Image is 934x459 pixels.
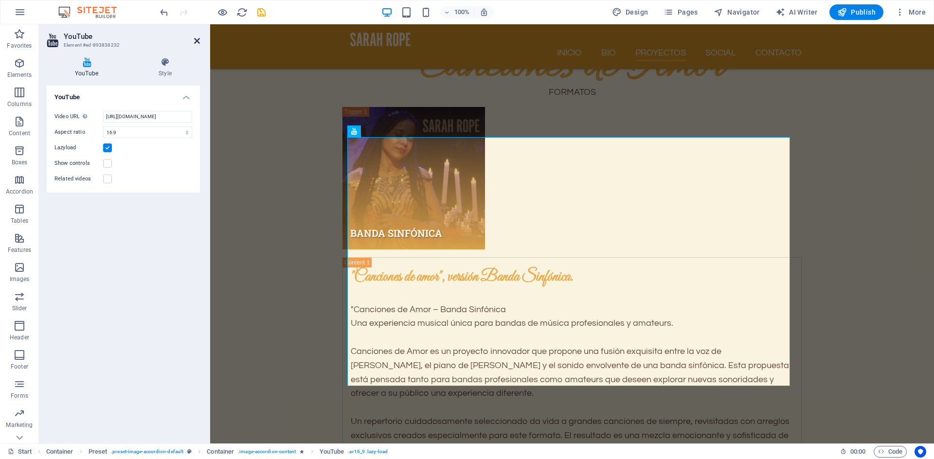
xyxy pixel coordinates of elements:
[255,6,267,18] button: save
[874,446,907,458] button: Code
[608,4,652,20] div: Design (Ctrl+Alt+Y)
[7,100,32,108] p: Columns
[56,6,129,18] img: Editor Logo
[47,86,200,103] h4: YouTube
[207,446,234,458] span: Click to select. Double-click to edit
[6,188,33,195] p: Accordion
[46,446,388,458] nav: breadcrumb
[11,392,28,400] p: Forms
[608,4,652,20] button: Design
[89,446,108,458] span: Click to select. Double-click to edit
[54,126,103,138] label: Aspect ratio
[348,446,388,458] span: . ar16_9 .lazy-load
[300,449,304,454] i: Element contains an animation
[238,446,296,458] span: . image-accordion-content
[837,7,876,17] span: Publish
[187,449,192,454] i: This element is a customizable preset
[54,173,103,185] label: Related videos
[772,4,822,20] button: AI Writer
[7,42,32,50] p: Favorites
[454,6,470,18] h6: 100%
[7,71,32,79] p: Elements
[840,446,866,458] h6: Session time
[829,4,883,20] button: Publish
[10,334,29,341] p: Header
[775,7,818,17] span: AI Writer
[710,4,764,20] button: Navigator
[236,7,248,18] i: Reload page
[236,6,248,18] button: reload
[714,7,760,17] span: Navigator
[12,304,27,312] p: Slider
[9,129,30,137] p: Content
[440,6,474,18] button: 100%
[64,32,200,41] h2: YouTube
[857,448,859,455] span: :
[64,41,180,50] h3: Element #ed-893838232
[158,6,170,18] button: undo
[54,158,103,169] label: Show controls
[111,446,183,458] span: . preset-image-accordion-default
[612,7,648,17] span: Design
[664,7,698,17] span: Pages
[8,446,32,458] a: Click to cancel selection. Double-click to open Pages
[850,446,865,458] span: 00 00
[915,446,926,458] button: Usercentrics
[130,57,200,78] h4: Style
[891,4,930,20] button: More
[878,446,902,458] span: Code
[480,8,488,17] i: On resize automatically adjust zoom level to fit chosen device.
[159,7,170,18] i: Undo: Change video (Ctrl+Z)
[8,246,31,254] p: Features
[11,217,28,225] p: Tables
[216,6,228,18] button: Click here to leave preview mode and continue editing
[6,421,33,429] p: Marketing
[11,363,28,371] p: Footer
[12,159,28,166] p: Boxes
[660,4,701,20] button: Pages
[54,142,103,154] label: Lazyload
[54,111,103,123] label: Video URL
[256,7,267,18] i: Save (Ctrl+S)
[320,446,344,458] span: Click to select. Double-click to edit
[46,446,73,458] span: Click to select. Double-click to edit
[47,57,130,78] h4: YouTube
[10,275,30,283] p: Images
[895,7,926,17] span: More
